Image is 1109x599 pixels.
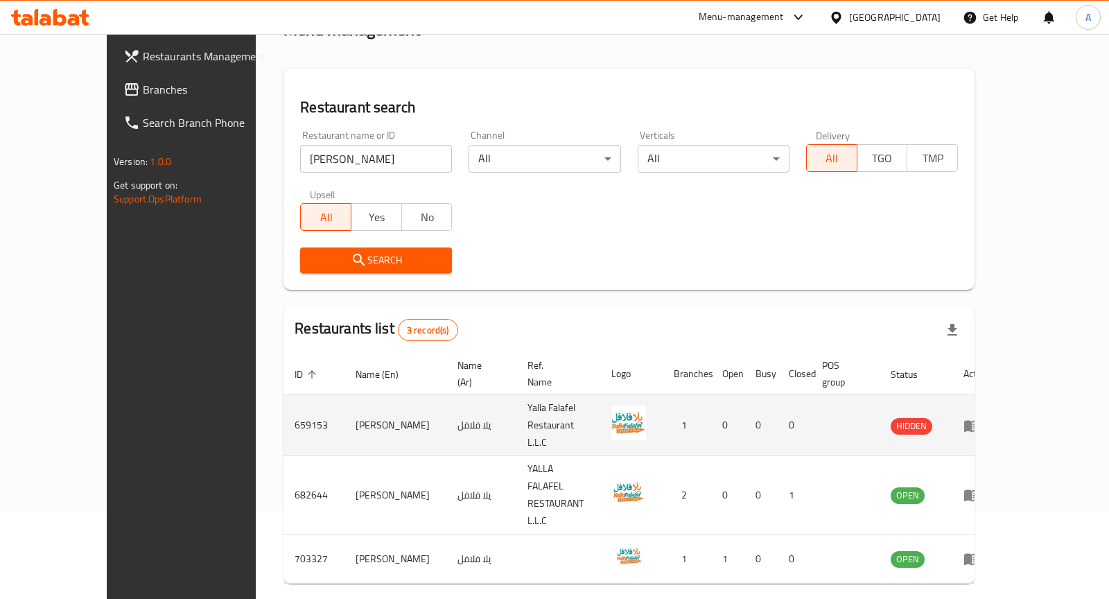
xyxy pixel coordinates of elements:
[822,357,863,390] span: POS group
[816,130,850,140] label: Delivery
[663,456,711,535] td: 2
[744,535,778,584] td: 0
[913,148,952,168] span: TMP
[891,551,925,567] span: OPEN
[295,366,321,383] span: ID
[963,550,989,567] div: Menu
[114,176,177,194] span: Get support on:
[399,324,457,337] span: 3 record(s)
[344,535,446,584] td: [PERSON_NAME]
[112,40,292,73] a: Restaurants Management
[891,487,925,504] div: OPEN
[711,353,744,395] th: Open
[891,418,932,435] div: HIDDEN
[1085,10,1091,25] span: A
[711,535,744,584] td: 1
[283,395,344,456] td: 659153
[401,203,453,231] button: No
[143,114,281,131] span: Search Branch Phone
[306,207,346,227] span: All
[600,353,663,395] th: Logo
[344,395,446,456] td: [PERSON_NAME]
[143,81,281,98] span: Branches
[778,353,811,395] th: Closed
[711,395,744,456] td: 0
[963,417,989,434] div: Menu
[863,148,902,168] span: TGO
[283,456,344,535] td: 682644
[812,148,852,168] span: All
[112,106,292,139] a: Search Branch Phone
[891,487,925,503] span: OPEN
[310,189,335,199] label: Upsell
[744,395,778,456] td: 0
[457,357,500,390] span: Name (Ar)
[357,207,396,227] span: Yes
[611,475,646,510] img: Yalla Falafel
[963,487,989,503] div: Menu
[283,353,1000,584] table: enhanced table
[469,145,620,173] div: All
[936,313,969,347] div: Export file
[351,203,402,231] button: Yes
[344,456,446,535] td: [PERSON_NAME]
[663,535,711,584] td: 1
[150,153,171,171] span: 1.0.0
[408,207,447,227] span: No
[300,97,958,118] h2: Restaurant search
[778,535,811,584] td: 0
[744,456,778,535] td: 0
[114,190,202,208] a: Support.OpsPlatform
[849,10,941,25] div: [GEOGRAPHIC_DATA]
[891,366,936,383] span: Status
[663,353,711,395] th: Branches
[356,366,417,383] span: Name (En)
[778,395,811,456] td: 0
[891,551,925,568] div: OPEN
[143,48,281,64] span: Restaurants Management
[446,395,516,456] td: يلا فلافل
[516,395,600,456] td: Yalla Falafel Restaurant L.L.C
[300,145,452,173] input: Search for restaurant name or ID..
[283,19,420,41] h2: Menu management
[952,353,1000,395] th: Action
[806,144,857,172] button: All
[114,153,148,171] span: Version:
[857,144,908,172] button: TGO
[711,456,744,535] td: 0
[398,319,458,341] div: Total records count
[744,353,778,395] th: Busy
[283,535,344,584] td: 703327
[527,357,584,390] span: Ref. Name
[446,456,516,535] td: يلا فلافل
[699,9,784,26] div: Menu-management
[907,144,958,172] button: TMP
[112,73,292,106] a: Branches
[300,248,452,273] button: Search
[663,395,711,456] td: 1
[295,318,457,341] h2: Restaurants list
[300,203,351,231] button: All
[311,252,441,269] span: Search
[446,535,516,584] td: يلا فلافل
[778,456,811,535] td: 1
[516,456,600,535] td: YALLA FALAFEL RESTAURANT L.L.C
[891,418,932,434] span: HIDDEN
[611,539,646,573] img: Yalla Falafel
[611,406,646,440] img: Yalla Falafel
[638,145,789,173] div: All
